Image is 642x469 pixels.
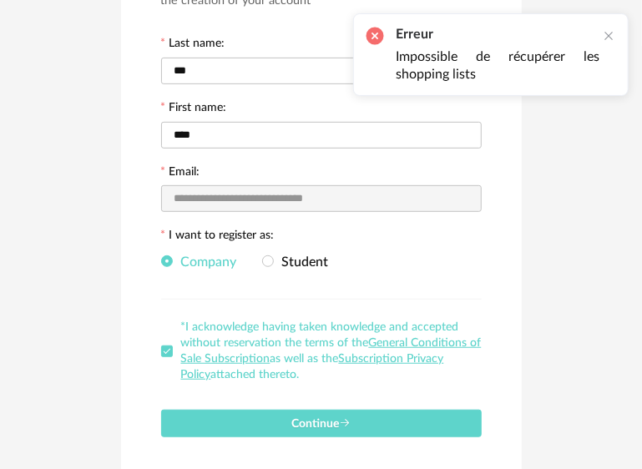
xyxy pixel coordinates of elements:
[181,353,444,381] a: Subscription Privacy Policy
[173,255,237,269] span: Company
[161,38,225,53] label: Last name:
[274,255,329,269] span: Student
[396,26,599,43] h2: Erreur
[161,410,482,437] button: Continue
[181,321,482,381] span: *I acknowledge having taken knowledge and accepted without reservation the terms of the as well a...
[161,229,275,245] label: I want to register as:
[161,166,200,181] label: Email:
[396,48,599,83] p: Impossible de récupérer les shopping lists
[161,102,227,117] label: First name:
[291,418,351,430] span: Continue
